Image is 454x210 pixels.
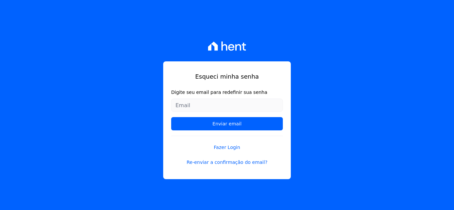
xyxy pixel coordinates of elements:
[171,136,283,151] a: Fazer Login
[171,159,283,166] a: Re-enviar a confirmação do email?
[171,117,283,130] input: Enviar email
[171,89,283,96] label: Digite seu email para redefinir sua senha
[171,72,283,81] h1: Esqueci minha senha
[171,99,283,112] input: Email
